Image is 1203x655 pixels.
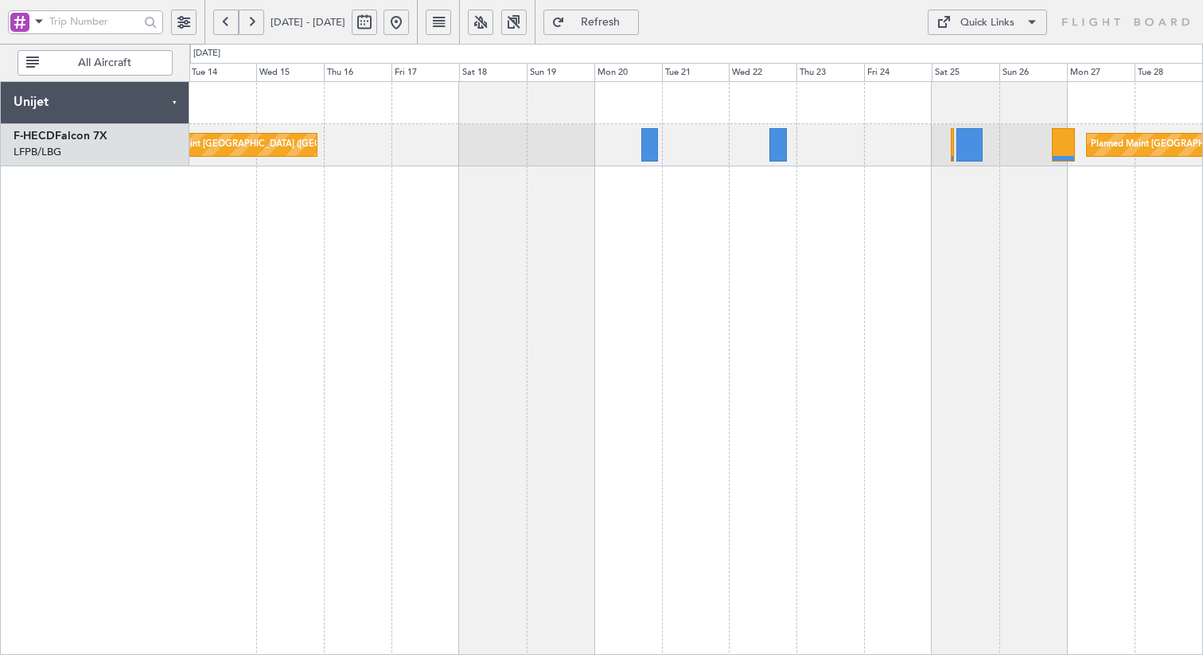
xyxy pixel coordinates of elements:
[18,50,173,76] button: All Aircraft
[14,145,61,159] a: LFPB/LBG
[271,15,345,29] span: [DATE] - [DATE]
[324,63,391,82] div: Thu 16
[459,63,527,82] div: Sat 18
[1067,63,1135,82] div: Mon 27
[142,133,393,157] div: Planned Maint [GEOGRAPHIC_DATA] ([GEOGRAPHIC_DATA])
[568,17,633,28] span: Refresh
[543,10,639,35] button: Refresh
[189,63,256,82] div: Tue 14
[49,10,139,33] input: Trip Number
[42,57,167,68] span: All Aircraft
[960,15,1014,31] div: Quick Links
[796,63,864,82] div: Thu 23
[729,63,796,82] div: Wed 22
[864,63,932,82] div: Fri 24
[662,63,730,82] div: Tue 21
[391,63,459,82] div: Fri 17
[193,47,220,60] div: [DATE]
[928,10,1047,35] button: Quick Links
[527,63,594,82] div: Sun 19
[594,63,662,82] div: Mon 20
[14,131,55,142] span: F-HECD
[14,131,107,142] a: F-HECDFalcon 7X
[999,63,1067,82] div: Sun 26
[256,63,324,82] div: Wed 15
[1135,63,1202,82] div: Tue 28
[932,63,999,82] div: Sat 25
